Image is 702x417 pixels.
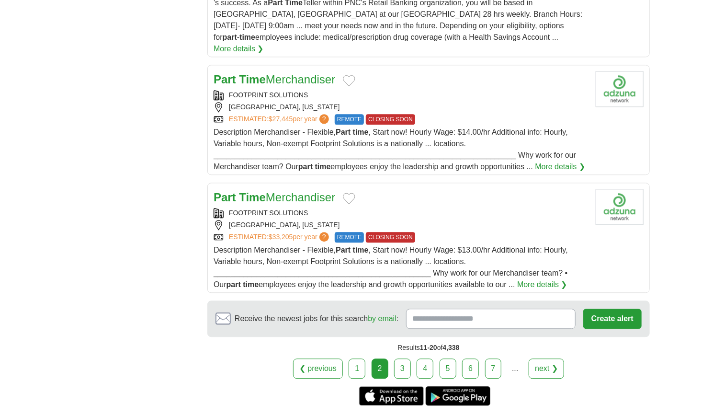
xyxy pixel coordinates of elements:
[336,246,351,254] strong: Part
[293,359,343,379] a: ❮ previous
[596,71,644,107] img: Footprint Solutions logo
[298,162,313,171] strong: part
[319,114,329,124] span: ?
[343,193,355,204] button: Add to favorite jobs
[596,189,644,225] img: Footprint Solutions logo
[343,75,355,86] button: Add to favorite jobs
[359,386,424,405] a: Get the iPhone app
[417,359,433,379] a: 4
[214,73,236,86] strong: Part
[239,33,255,41] strong: time
[229,114,331,125] a: ESTIMATED:$27,445per year?
[353,246,369,254] strong: time
[239,191,266,204] strong: Time
[366,232,415,243] span: CLOSING SOON
[214,73,335,86] a: Part TimeMerchandiser
[239,73,266,86] strong: Time
[353,128,369,136] strong: time
[462,359,479,379] a: 6
[269,115,293,123] span: $27,445
[235,313,398,324] span: Receive the newest jobs for this search :
[214,191,335,204] a: Part TimeMerchandiser
[214,43,264,55] a: More details ❯
[229,91,308,99] a: FOOTPRINT SOLUTIONS
[229,232,331,243] a: ESTIMATED:$33,205per year?
[207,337,650,359] div: Results of
[214,191,236,204] strong: Part
[394,359,411,379] a: 3
[214,128,576,171] span: Description Merchandiser - Flexible, , Start now! Hourly Wage: $14.00/hr Additional info: Hourly,...
[366,114,415,125] span: CLOSING SOON
[535,161,586,173] a: More details ❯
[529,359,564,379] a: next ❯
[223,33,237,41] strong: part
[336,128,351,136] strong: Part
[583,309,642,329] button: Create alert
[229,209,308,217] a: FOOTPRINT SOLUTIONS
[368,314,396,323] a: by email
[517,279,567,290] a: More details ❯
[315,162,331,171] strong: time
[319,232,329,242] span: ?
[335,232,364,243] span: REMOTE
[426,386,490,405] a: Get the Android app
[214,220,588,230] div: [GEOGRAPHIC_DATA], [US_STATE]
[372,359,388,379] div: 2
[214,102,588,112] div: [GEOGRAPHIC_DATA], [US_STATE]
[243,280,259,289] strong: time
[214,246,568,289] span: Description Merchandiser - Flexible, , Start now! Hourly Wage: $13.00/hr Additional info: Hourly,...
[226,280,241,289] strong: part
[335,114,364,125] span: REMOTE
[443,344,460,351] span: 4,338
[506,359,525,378] div: ...
[349,359,365,379] a: 1
[440,359,456,379] a: 5
[420,344,437,351] span: 11-20
[485,359,502,379] a: 7
[269,233,293,241] span: $33,205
